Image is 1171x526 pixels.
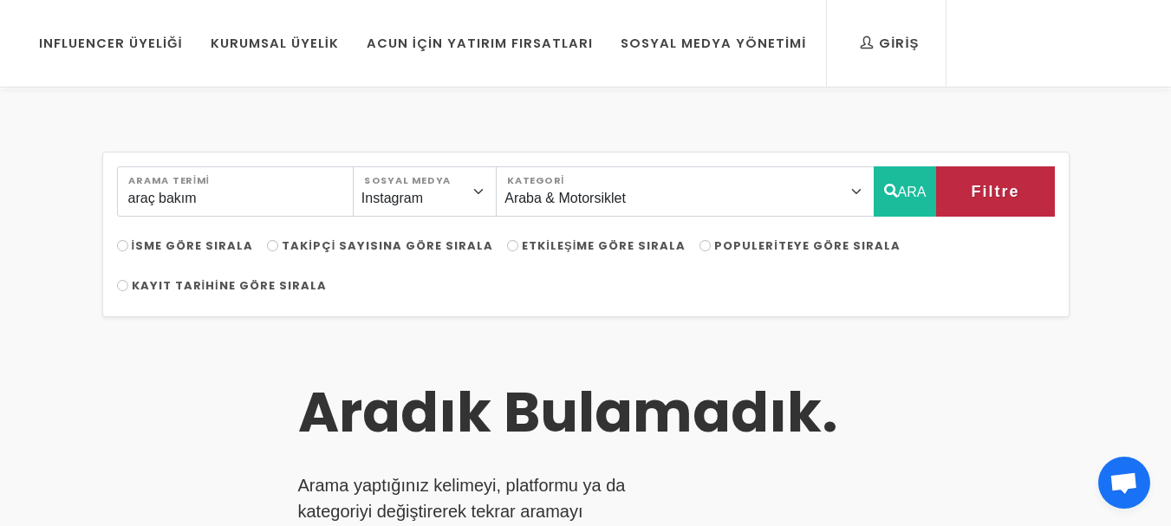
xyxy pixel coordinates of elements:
span: Etkileşime Göre Sırala [522,237,686,254]
h3: Aradık Bulamadık. [298,380,887,446]
span: Kayıt Tarihine Göre Sırala [132,277,327,294]
div: Sosyal Medya Yönetimi [621,34,806,53]
span: Populeriteye Göre Sırala [714,237,901,254]
input: Etkileşime Göre Sırala [507,240,518,251]
div: Kurumsal Üyelik [211,34,339,53]
span: İsme Göre Sırala [132,237,254,254]
input: Takipçi Sayısına Göre Sırala [267,240,278,251]
div: Acun İçin Yatırım Fırsatları [367,34,593,53]
input: Search.. [117,166,354,217]
div: Giriş [860,34,919,53]
button: ARA [874,166,937,217]
input: Populeriteye Göre Sırala [699,240,711,251]
input: İsme Göre Sırala [117,240,128,251]
span: Filtre [971,177,1019,206]
input: Kayıt Tarihine Göre Sırala [117,280,128,291]
div: Influencer Üyeliği [39,34,183,53]
span: Takipçi Sayısına Göre Sırala [282,237,493,254]
button: Filtre [936,166,1054,217]
a: Açık sohbet [1098,457,1150,509]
